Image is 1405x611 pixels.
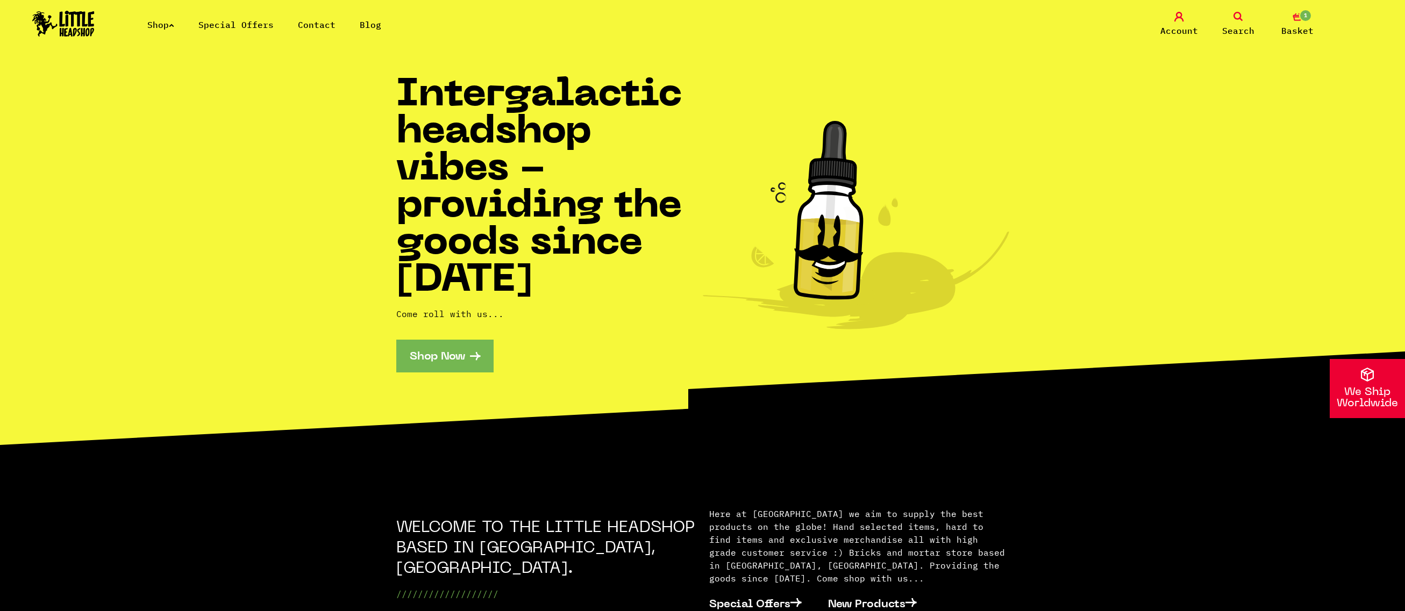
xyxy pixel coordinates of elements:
[298,19,336,30] a: Contact
[1271,12,1324,37] a: 1 Basket
[1330,387,1405,409] p: We Ship Worldwide
[1160,24,1198,37] span: Account
[396,307,703,320] p: Come roll with us...
[709,507,1009,585] p: Here at [GEOGRAPHIC_DATA] we aim to supply the best products on the globe! Hand selected items, h...
[1222,24,1254,37] span: Search
[147,19,174,30] a: Shop
[198,19,274,30] a: Special Offers
[32,11,95,37] img: Little Head Shop Logo
[396,340,494,372] a: Shop Now
[360,19,381,30] a: Blog
[396,587,696,600] p: ///////////////////
[1211,12,1265,37] a: Search
[1299,9,1312,22] span: 1
[396,77,703,300] h1: Intergalactic headshop vibes - providing the goods since [DATE]
[396,518,696,579] h2: WELCOME TO THE LITTLE HEADSHOP BASED IN [GEOGRAPHIC_DATA], [GEOGRAPHIC_DATA].
[1281,24,1314,37] span: Basket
